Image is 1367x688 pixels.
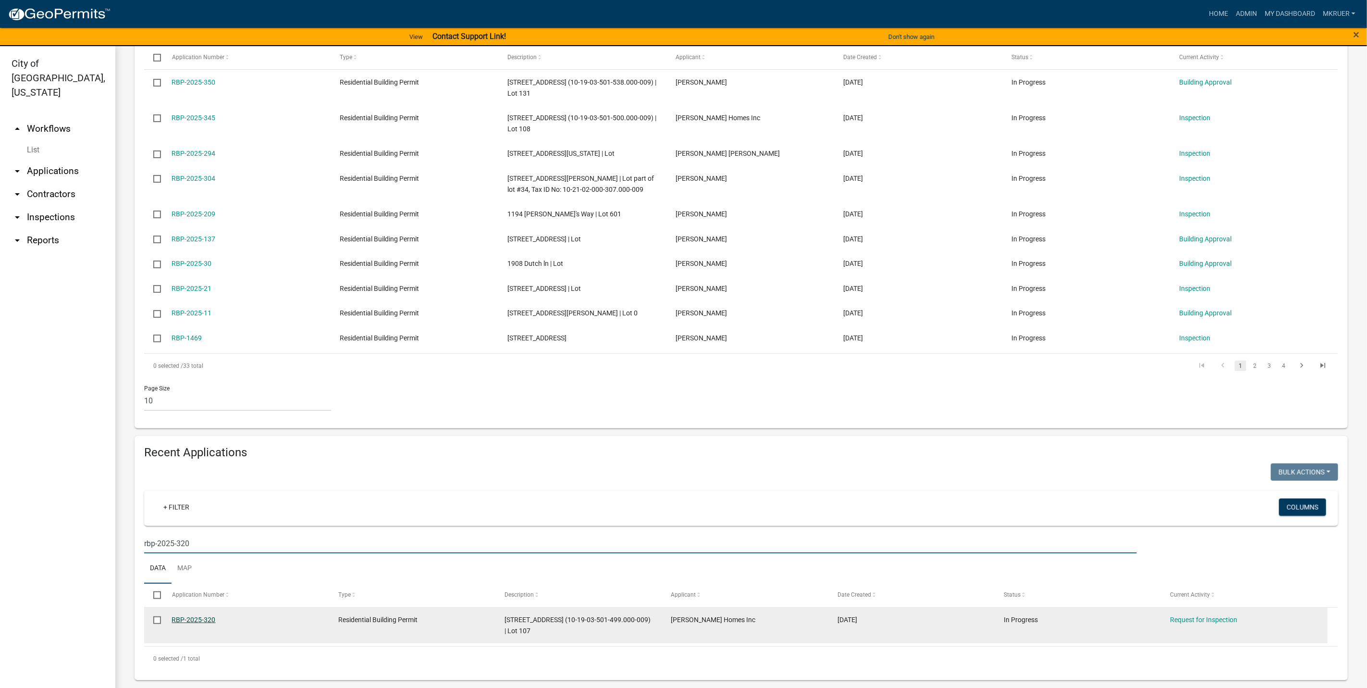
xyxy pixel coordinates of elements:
[676,210,727,218] span: Stacy
[172,553,197,584] a: Map
[340,175,419,182] span: Residential Building Permit
[676,78,727,86] span: Michelle Gaylord
[844,210,863,218] span: 06/09/2025
[844,175,863,182] span: 08/04/2025
[144,446,1338,460] h4: Recent Applications
[1319,5,1359,23] a: mkruer
[172,260,212,267] a: RBP-2025-30
[676,334,727,342] span: Megan Quigley
[172,78,216,86] a: RBP-2025-350
[508,114,657,133] span: 5251 Woodstone Circle (10-19-03-501-500.000-009) | Lot 108
[508,54,537,61] span: Description
[172,616,216,624] a: RBP-2025-320
[1278,361,1290,371] a: 4
[837,616,857,624] span: 08/21/2025
[340,114,419,122] span: Residential Building Permit
[340,150,419,157] span: Residential Building Permit
[495,584,662,607] datatable-header-cell: Description
[1011,285,1046,292] span: In Progress
[844,309,863,317] span: 01/16/2025
[156,499,197,516] a: + Filter
[1002,46,1170,69] datatable-header-cell: Status
[406,29,427,45] a: View
[505,591,534,598] span: Description
[834,46,1002,69] datatable-header-cell: Date Created
[1180,54,1219,61] span: Current Activity
[1004,591,1021,598] span: Status
[1205,5,1232,23] a: Home
[1180,175,1211,182] a: Inspection
[1011,54,1028,61] span: Status
[1193,361,1211,371] a: go to first page
[1180,285,1211,292] a: Inspection
[1235,361,1246,371] a: 1
[676,54,701,61] span: Applicant
[885,29,938,45] button: Don't show again
[1011,150,1046,157] span: In Progress
[12,235,23,246] i: arrow_drop_down
[12,212,23,223] i: arrow_drop_down
[1232,5,1261,23] a: Admin
[1011,235,1046,243] span: In Progress
[844,235,863,243] span: 04/23/2025
[828,584,995,607] datatable-header-cell: Date Created
[508,235,581,243] span: 5101Shungate Road | Lot
[508,285,581,292] span: 2611 Utica Pike | Lot
[331,46,499,69] datatable-header-cell: Type
[1011,175,1046,182] span: In Progress
[1314,361,1332,371] a: go to last page
[508,334,567,342] span: 220 Cherokee Dr | Lot CHEROKEE TERRACE 3RD LOT 67
[676,114,760,122] span: Schuler Homes Inc
[1170,591,1210,598] span: Current Activity
[508,175,654,193] span: 1603 Scott St, Jeffersonville, IN, 47130 | Lot part of lot #34, Tax ID No: 10-21-02-000-307.000-009
[144,584,162,607] datatable-header-cell: Select
[1180,210,1211,218] a: Inspection
[662,584,828,607] datatable-header-cell: Applicant
[12,165,23,177] i: arrow_drop_down
[844,114,863,122] span: 09/11/2025
[1262,358,1277,374] li: page 3
[12,188,23,200] i: arrow_drop_down
[1354,29,1360,40] button: Close
[844,54,877,61] span: Date Created
[338,591,351,598] span: Type
[172,309,212,317] a: RBP-2025-11
[1180,334,1211,342] a: Inspection
[340,334,419,342] span: Residential Building Permit
[666,46,835,69] datatable-header-cell: Applicant
[340,309,419,317] span: Residential Building Permit
[995,584,1161,607] datatable-header-cell: Status
[162,46,331,69] datatable-header-cell: Application Number
[1170,46,1338,69] datatable-header-cell: Current Activity
[508,150,615,157] span: 55 Virginia Avenue Jeffersonville IN 47130 | Lot
[12,123,23,135] i: arrow_drop_up
[505,616,651,635] span: 5253 WOODSTONE CIRCLE (10-19-03-501-499.000-009) | Lot 107
[1011,334,1046,342] span: In Progress
[844,150,863,157] span: 08/06/2025
[1004,616,1038,624] span: In Progress
[340,285,419,292] span: Residential Building Permit
[1293,361,1311,371] a: go to next page
[144,647,1338,671] div: 1 total
[1180,78,1232,86] a: Building Approval
[1271,463,1338,481] button: Bulk Actions
[1180,114,1211,122] a: Inspection
[1011,78,1046,86] span: In Progress
[172,591,224,598] span: Application Number
[172,235,216,243] a: RBP-2025-137
[144,553,172,584] a: Data
[1011,114,1046,122] span: In Progress
[144,534,1137,553] input: Search for applications
[676,285,727,292] span: Luke Etheridge
[172,175,216,182] a: RBP-2025-304
[844,285,863,292] span: 01/23/2025
[340,210,419,218] span: Residential Building Permit
[1161,584,1328,607] datatable-header-cell: Current Activity
[340,235,419,243] span: Residential Building Permit
[340,260,419,267] span: Residential Building Permit
[144,46,162,69] datatable-header-cell: Select
[153,655,183,662] span: 0 selected /
[1279,499,1326,516] button: Columns
[338,616,418,624] span: Residential Building Permit
[1277,358,1291,374] li: page 4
